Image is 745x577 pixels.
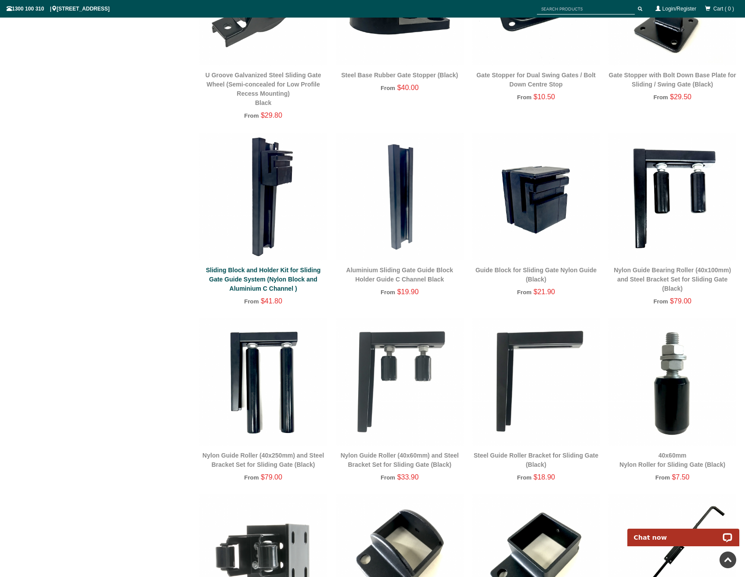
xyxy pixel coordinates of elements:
img: Steel Guide Roller Bracket for Sliding Gate (Black) - Gate Warehouse [472,318,600,446]
span: $29.50 [670,93,691,101]
span: 1300 100 310 | [STREET_ADDRESS] [7,6,110,12]
input: SEARCH PRODUCTS [537,4,635,14]
span: Cart ( 0 ) [713,6,734,12]
a: Nylon Guide Roller (40x250mm) and Steel Bracket Set for Sliding Gate (Black) [202,452,324,468]
span: $10.50 [533,93,555,101]
span: $29.80 [261,112,282,119]
span: From [655,474,670,481]
img: Nylon Guide Roller (40x250mm) and Steel Bracket Set for Sliding Gate (Black) - Gate Warehouse [199,318,327,446]
a: Login/Register [662,6,696,12]
a: Gate Stopper with Bolt Down Base Plate for Sliding / Swing Gate (Black) [609,72,736,88]
span: From [381,474,395,481]
img: Guide Block for Sliding Gate Nylon Guide (Black) - Gate Warehouse [472,133,600,260]
span: From [381,85,395,91]
a: Gate Stopper for Dual Swing Gates / Bolt Down Centre Stop [476,72,595,88]
span: From [244,112,259,119]
span: $40.00 [397,84,419,91]
span: From [244,474,259,481]
span: From [381,289,395,296]
img: Nylon Guide Roller (40x60mm) and Steel Bracket Set for Sliding Gate (Black) - Gate Warehouse [336,318,464,446]
img: Aluminium Sliding Gate Guide Block Holder Guide C Channel Black - Gate Warehouse [336,133,464,260]
a: 40x60mmNylon Roller for Sliding Gate (Black) [619,452,725,468]
span: $19.90 [397,288,419,296]
img: Nylon Guide Bearing Roller (40x100mm) and Steel Bracket Set for Sliding Gate (Black) - Gate Wareh... [608,133,736,260]
iframe: LiveChat chat widget [622,519,745,546]
span: From [653,298,668,305]
span: $18.90 [533,473,555,481]
span: $41.80 [261,297,282,305]
span: $79.00 [670,297,691,305]
a: Aluminium Sliding Gate Guide Block Holder Guide C Channel Black [346,267,453,283]
a: Nylon Guide Bearing Roller (40x100mm) and Steel Bracket Set for Sliding Gate (Black) [614,267,731,292]
span: $33.90 [397,473,419,481]
a: U Groove Galvanized Steel Sliding Gate Wheel (Semi-concealed for Low Profile Recess Mounting)Black [205,72,321,106]
span: $7.50 [672,473,689,481]
a: Sliding Block and Holder Kit for Sliding Gate Guide System (Nylon Block and Aluminium C Channel ) [206,267,320,292]
span: $79.00 [261,473,282,481]
a: Guide Block for Sliding Gate Nylon Guide (Black) [475,267,597,283]
a: Steel Base Rubber Gate Stopper (Black) [341,72,458,79]
img: 40x60mm - Nylon Roller for Sliding Gate (Black) - Gate Warehouse [608,318,736,446]
a: Nylon Guide Roller (40x60mm) and Steel Bracket Set for Sliding Gate (Black) [341,452,459,468]
span: From [517,474,532,481]
a: Steel Guide Roller Bracket for Sliding Gate (Black) [474,452,598,468]
span: From [244,298,259,305]
span: $21.90 [533,288,555,296]
span: From [517,289,532,296]
span: From [653,94,668,101]
img: Sliding Block and Holder Kit for Sliding Gate Guide System (Nylon Block and Aluminium C Channel )... [199,133,327,260]
span: From [517,94,532,101]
